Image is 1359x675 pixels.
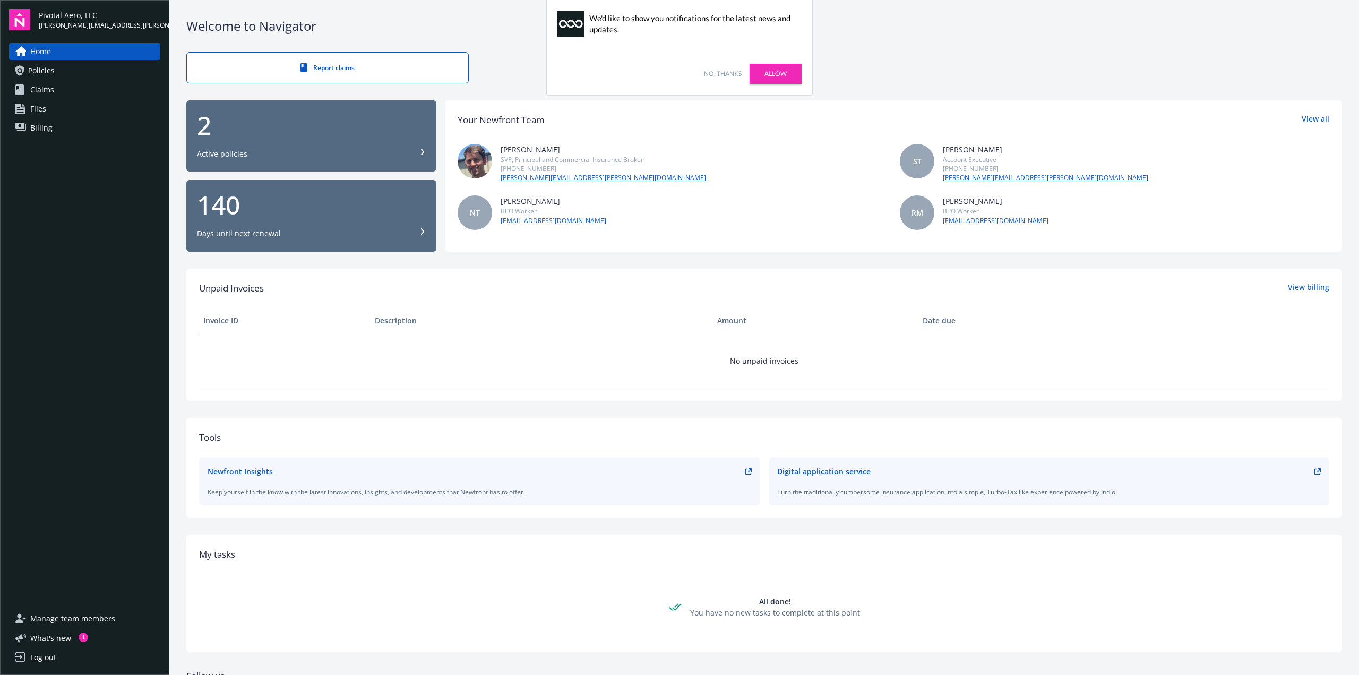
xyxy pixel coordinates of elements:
[9,633,88,644] button: What's new1
[9,62,160,79] a: Policies
[197,149,247,159] div: Active policies
[9,100,160,117] a: Files
[199,431,1329,445] div: Tools
[1302,113,1329,127] a: View all
[458,113,545,127] div: Your Newfront Team
[943,207,1048,216] div: BPO Worker
[79,633,88,642] div: 1
[9,610,160,627] a: Manage team members
[943,195,1048,207] div: [PERSON_NAME]
[9,43,160,60] a: Home
[501,173,706,183] a: [PERSON_NAME][EMAIL_ADDRESS][PERSON_NAME][DOMAIN_NAME]
[39,9,160,30] button: Pivotal Aero, LLC[PERSON_NAME][EMAIL_ADDRESS][PERSON_NAME][DOMAIN_NAME]
[501,155,706,164] div: SVP, Principal and Commercial Insurance Broker
[186,100,436,172] button: 2Active policies
[470,207,480,218] span: NT
[186,52,469,83] a: Report claims
[30,610,115,627] span: Manage team members
[943,173,1148,183] a: [PERSON_NAME][EMAIL_ADDRESS][PERSON_NAME][DOMAIN_NAME]
[30,649,56,666] div: Log out
[28,62,55,79] span: Policies
[199,334,1329,388] td: No unpaid invoices
[39,21,160,30] span: [PERSON_NAME][EMAIL_ADDRESS][PERSON_NAME][DOMAIN_NAME]
[197,113,426,138] div: 2
[9,9,30,30] img: navigator-logo.svg
[943,155,1148,164] div: Account Executive
[208,63,447,72] div: Report claims
[777,466,871,477] div: Digital application service
[777,488,1321,497] div: Turn the traditionally cumbersome insurance application into a simple, Turbo-Tax like experience ...
[30,633,71,644] span: What ' s new
[943,164,1148,173] div: [PHONE_NUMBER]
[704,69,742,79] a: No, thanks
[943,216,1048,226] a: [EMAIL_ADDRESS][DOMAIN_NAME]
[30,43,51,60] span: Home
[186,17,1342,35] div: Welcome to Navigator
[197,192,426,218] div: 140
[9,119,160,136] a: Billing
[208,466,273,477] div: Newfront Insights
[913,156,922,167] span: ST
[501,144,706,155] div: [PERSON_NAME]
[197,228,281,239] div: Days until next renewal
[30,100,46,117] span: Files
[690,607,860,618] div: You have no new tasks to complete at this point
[501,216,606,226] a: [EMAIL_ADDRESS][DOMAIN_NAME]
[918,308,1090,334] th: Date due
[501,195,606,207] div: [PERSON_NAME]
[30,81,54,98] span: Claims
[30,119,53,136] span: Billing
[501,207,606,216] div: BPO Worker
[713,308,918,334] th: Amount
[690,596,860,607] div: All done!
[911,207,923,218] span: RM
[186,180,436,252] button: 140Days until next renewal
[589,13,796,35] div: We'd like to show you notifications for the latest news and updates.
[199,308,371,334] th: Invoice ID
[199,281,264,295] span: Unpaid Invoices
[943,144,1148,155] div: [PERSON_NAME]
[1288,281,1329,295] a: View billing
[501,164,706,173] div: [PHONE_NUMBER]
[371,308,713,334] th: Description
[9,81,160,98] a: Claims
[458,144,492,178] img: photo
[199,548,1329,561] div: My tasks
[750,64,802,84] a: Allow
[208,488,752,497] div: Keep yourself in the know with the latest innovations, insights, and developments that Newfront h...
[39,10,160,21] span: Pivotal Aero, LLC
